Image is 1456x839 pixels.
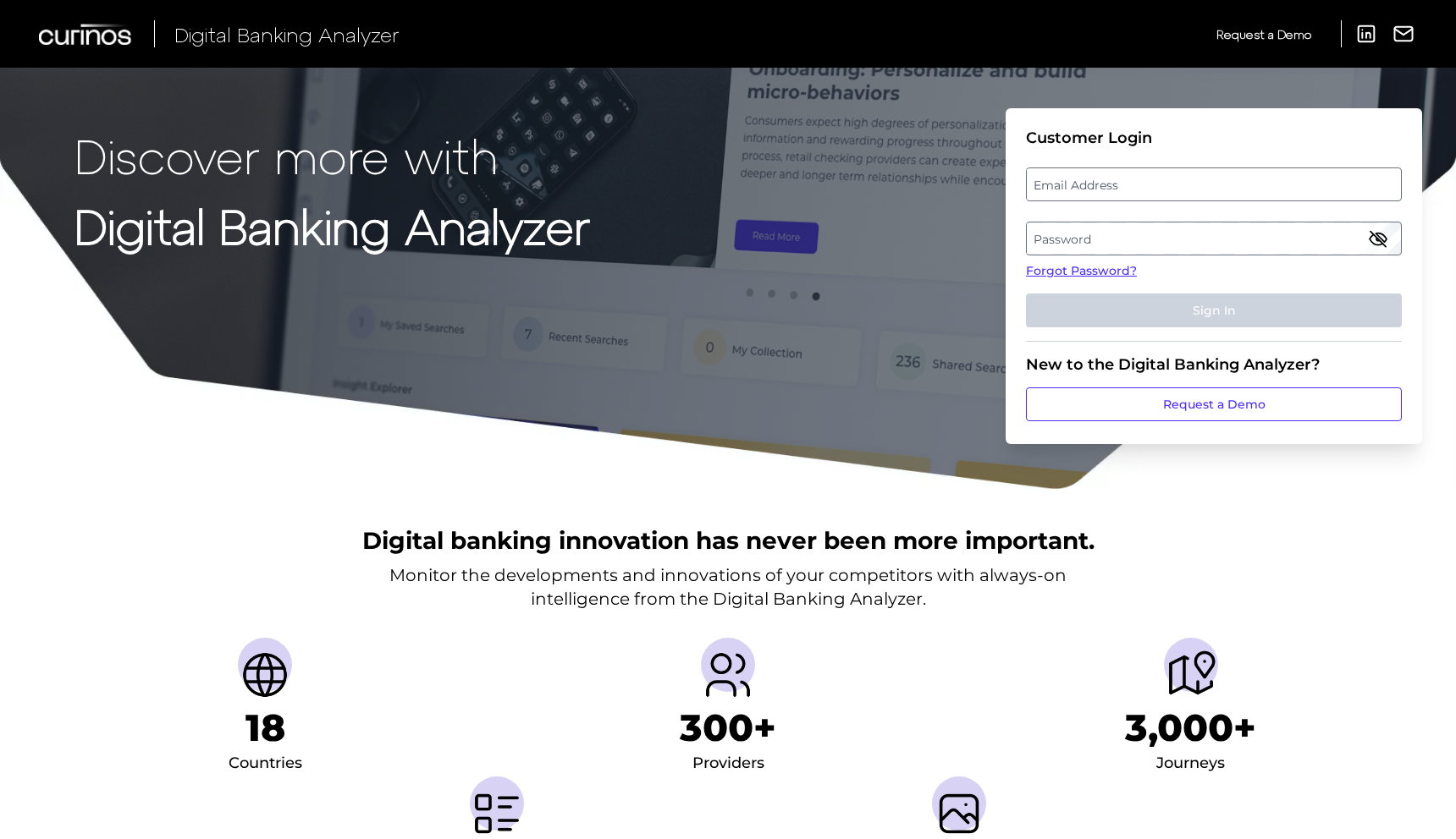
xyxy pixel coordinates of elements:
div: New to the Digital Banking Analyzer? [1026,355,1402,374]
label: Email Address [1027,169,1400,200]
span: Digital Banking Analyzer [174,22,400,47]
p: Monitor the developments and innovations of your competitors with always-on intelligence from the... [389,563,1067,611]
img: Providers [701,648,755,702]
img: Curinos [39,24,134,45]
div: Journeys [1156,750,1225,777]
div: Providers [692,750,764,777]
a: Request a Demo [1026,387,1402,421]
a: Forgot Password? [1026,262,1402,280]
a: Request a Demo [1216,20,1311,48]
label: Password [1027,223,1400,254]
span: Request a Demo [1216,27,1311,41]
h2: Digital banking innovation has never been more important. [362,524,1095,557]
div: Countries [229,750,302,777]
img: Journeys [1164,648,1218,702]
h1: 3,000+ [1125,705,1256,750]
div: Customer Login [1026,129,1402,147]
strong: Digital Banking Analyzer [74,197,590,254]
p: Discover more with [74,129,590,182]
h1: 18 [245,705,285,750]
img: Countries [238,648,292,702]
h1: 300+ [680,705,776,750]
button: Sign In [1026,293,1402,327]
